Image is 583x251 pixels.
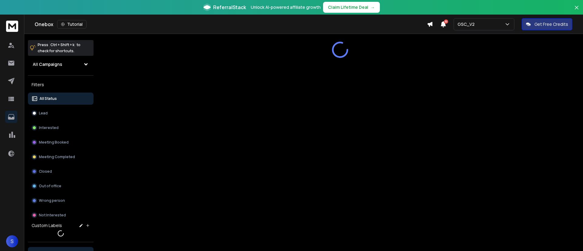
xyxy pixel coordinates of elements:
[28,122,94,134] button: Interested
[39,125,59,130] p: Interested
[28,180,94,192] button: Out of office
[213,4,246,11] span: ReferralStack
[28,195,94,207] button: Wrong person
[39,198,65,203] p: Wrong person
[522,18,572,30] button: Get Free Credits
[32,222,62,229] h3: Custom Labels
[534,21,568,27] p: Get Free Credits
[251,4,321,10] p: Unlock AI-powered affiliate growth
[33,61,62,67] h1: All Campaigns
[28,151,94,163] button: Meeting Completed
[28,80,94,89] h3: Filters
[39,213,66,218] p: Not Interested
[28,165,94,178] button: Closed
[371,4,375,10] span: →
[323,2,380,13] button: Claim Lifetime Deal→
[39,111,48,116] p: Lead
[28,58,94,70] button: All Campaigns
[57,20,87,29] button: Tutorial
[35,20,427,29] div: Onebox
[49,41,75,48] span: Ctrl + Shift + k
[28,107,94,119] button: Lead
[39,184,61,188] p: Out of office
[458,21,477,27] p: GSC_V2
[28,209,94,221] button: Not Interested
[6,235,18,247] button: S
[28,136,94,148] button: Meeting Booked
[39,140,69,145] p: Meeting Booked
[39,96,57,101] p: All Status
[39,169,52,174] p: Closed
[39,154,75,159] p: Meeting Completed
[573,4,581,18] button: Close banner
[38,42,80,54] p: Press to check for shortcuts.
[28,93,94,105] button: All Status
[444,19,448,24] span: 50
